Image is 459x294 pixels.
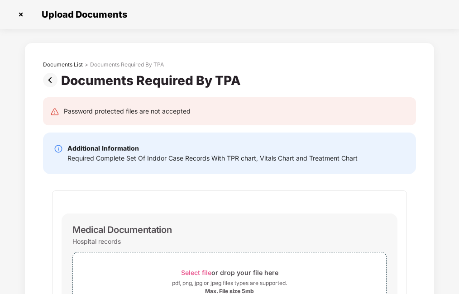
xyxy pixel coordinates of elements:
span: Upload Documents [33,9,132,20]
div: Password protected files are not accepted [64,106,191,116]
span: Select file [181,269,211,276]
div: Documents Required By TPA [90,61,164,68]
img: svg+xml;base64,PHN2ZyBpZD0iQ3Jvc3MtMzJ4MzIiIHhtbG5zPSJodHRwOi8vd3d3LnczLm9yZy8yMDAwL3N2ZyIgd2lkdG... [14,7,28,22]
img: svg+xml;base64,PHN2ZyBpZD0iSW5mby0yMHgyMCIgeG1sbnM9Imh0dHA6Ly93d3cudzMub3JnLzIwMDAvc3ZnIiB3aWR0aD... [54,144,63,153]
div: pdf, png, jpg or jpeg files types are supported. [172,279,287,288]
div: Documents Required By TPA [61,73,244,88]
div: or drop your file here [181,266,278,279]
img: svg+xml;base64,PHN2ZyBpZD0iUHJldi0zMngzMiIgeG1sbnM9Imh0dHA6Ly93d3cudzMub3JnLzIwMDAvc3ZnIiB3aWR0aD... [43,73,61,87]
div: Hospital records [72,235,121,247]
div: Required Complete Set Of Inddor Case Records With TPR chart, Vitals Chart and Treatment Chart [67,153,358,163]
div: Medical Documentation [72,224,172,235]
img: svg+xml;base64,PHN2ZyB4bWxucz0iaHR0cDovL3d3dy53My5vcmcvMjAwMC9zdmciIHdpZHRoPSIyNCIgaGVpZ2h0PSIyNC... [50,107,59,116]
div: Documents List [43,61,83,68]
b: Additional Information [67,144,139,152]
div: > [85,61,88,68]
